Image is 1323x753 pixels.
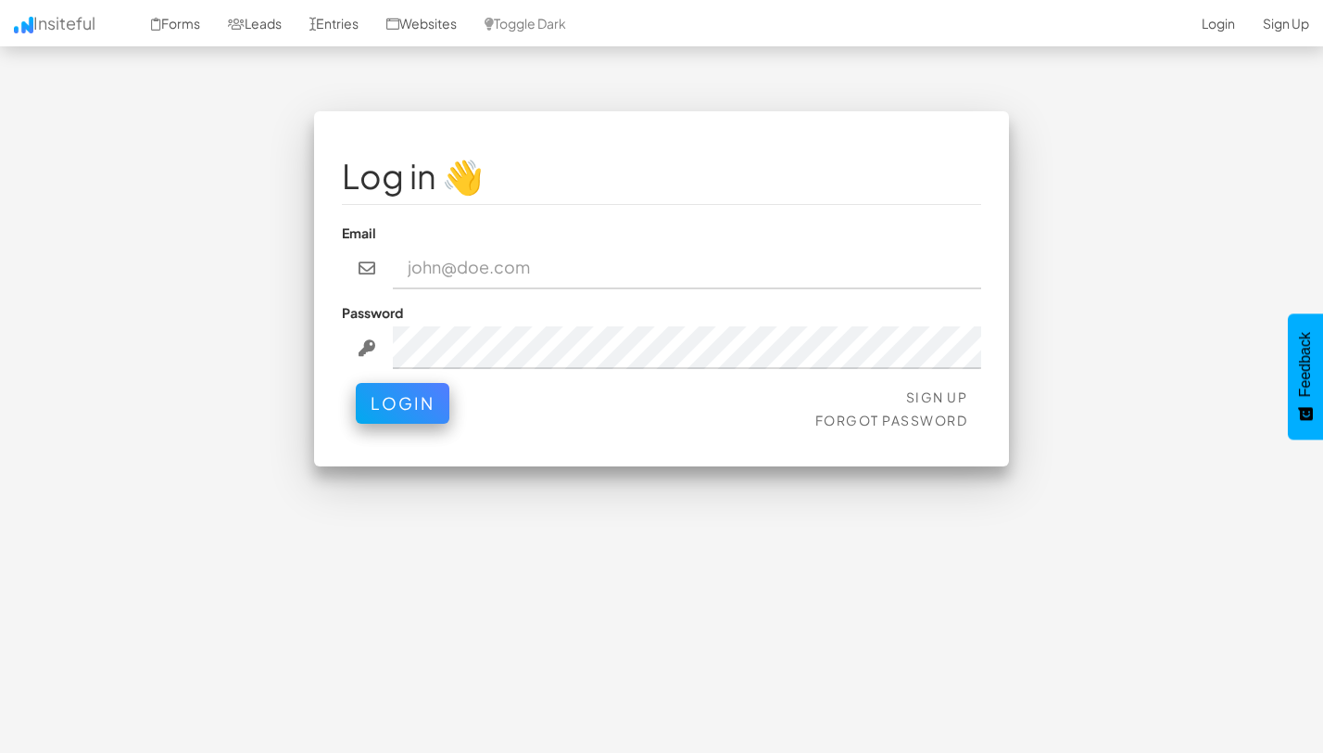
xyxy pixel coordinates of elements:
input: john@doe.com [393,247,982,289]
button: Login [356,383,449,424]
h1: Log in 👋 [342,158,981,195]
a: Sign Up [906,389,968,405]
label: Password [342,303,403,322]
span: Feedback [1297,332,1314,397]
button: Feedback - Show survey [1288,313,1323,440]
label: Email [342,223,376,242]
img: icon.png [14,17,33,33]
a: Forgot Password [815,412,968,428]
